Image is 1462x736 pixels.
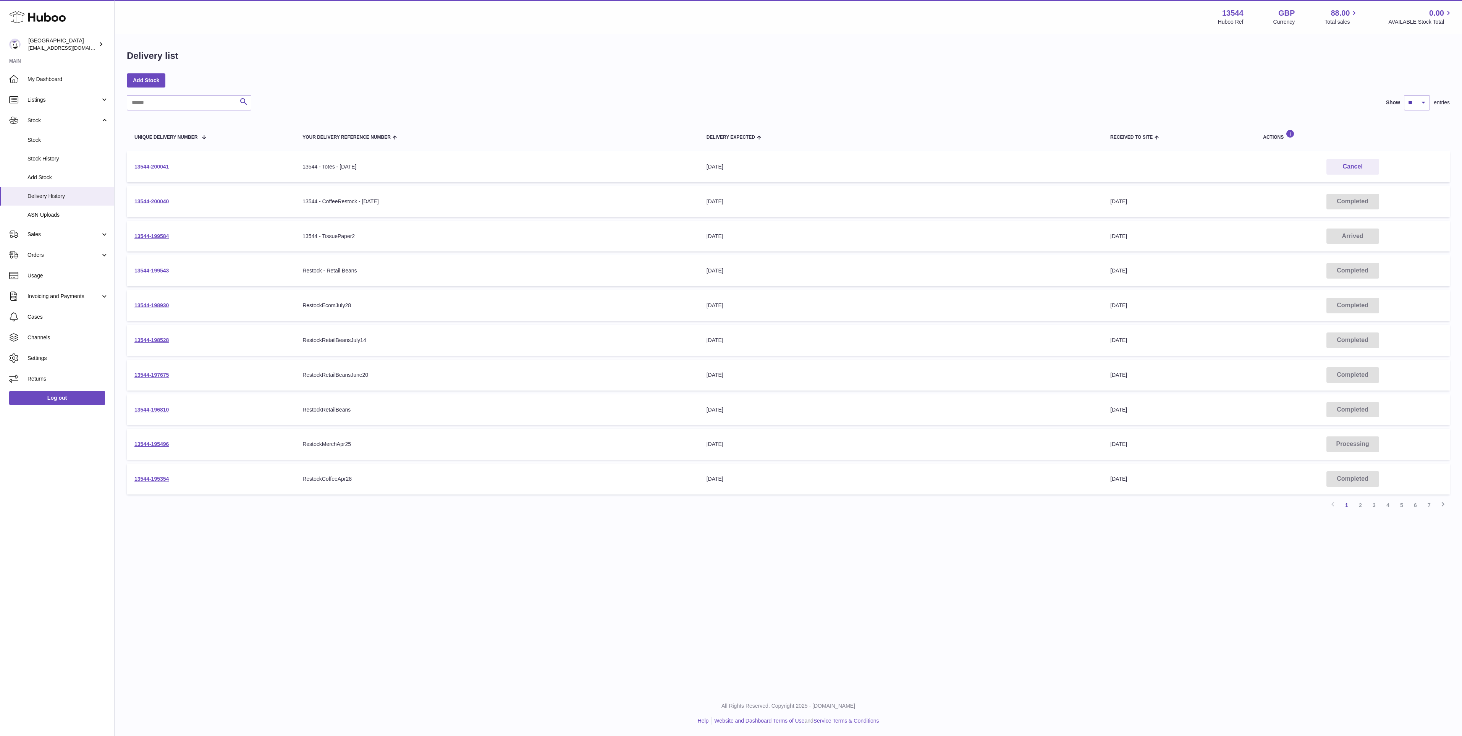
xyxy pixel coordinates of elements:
[712,717,879,725] li: and
[707,198,1095,205] div: [DATE]
[1278,8,1295,18] strong: GBP
[813,718,879,724] a: Service Terms & Conditions
[27,136,108,144] span: Stock
[302,135,391,140] span: Your Delivery Reference Number
[134,233,169,239] a: 13544-199584
[27,211,108,219] span: ASN Uploads
[1110,198,1127,204] span: [DATE]
[1381,498,1395,512] a: 4
[134,441,169,447] a: 13544-195496
[302,267,691,274] div: Restock - Retail Beans
[1388,8,1453,26] a: 0.00 AVAILABLE Stock Total
[9,391,105,405] a: Log out
[302,406,691,413] div: RestockRetailBeans
[302,337,691,344] div: RestockRetailBeansJuly14
[1367,498,1381,512] a: 3
[707,163,1095,170] div: [DATE]
[302,233,691,240] div: 13544 - TissuePaper2
[28,37,97,52] div: [GEOGRAPHIC_DATA]
[1263,130,1442,140] div: Actions
[707,233,1095,240] div: [DATE]
[28,45,112,51] span: [EMAIL_ADDRESS][DOMAIN_NAME]
[1218,18,1244,26] div: Huboo Ref
[1434,99,1450,106] span: entries
[707,371,1095,379] div: [DATE]
[1325,18,1358,26] span: Total sales
[1110,372,1127,378] span: [DATE]
[27,231,100,238] span: Sales
[27,251,100,259] span: Orders
[302,475,691,483] div: RestockCoffeeApr28
[27,313,108,321] span: Cases
[1110,407,1127,413] span: [DATE]
[134,198,169,204] a: 13544-200040
[1110,135,1153,140] span: Received to Site
[27,355,108,362] span: Settings
[1422,498,1436,512] a: 7
[134,476,169,482] a: 13544-195354
[27,96,100,104] span: Listings
[134,164,169,170] a: 13544-200041
[1429,8,1444,18] span: 0.00
[707,441,1095,448] div: [DATE]
[9,39,21,50] img: mariana@blankstreet.com
[27,293,100,300] span: Invoicing and Payments
[134,135,197,140] span: Unique Delivery Number
[302,163,691,170] div: 13544 - Totes - [DATE]
[302,371,691,379] div: RestockRetailBeansJune20
[707,135,755,140] span: Delivery Expected
[1273,18,1295,26] div: Currency
[1388,18,1453,26] span: AVAILABLE Stock Total
[1110,233,1127,239] span: [DATE]
[1354,498,1367,512] a: 2
[1409,498,1422,512] a: 6
[1386,99,1400,106] label: Show
[1110,302,1127,308] span: [DATE]
[1325,8,1358,26] a: 88.00 Total sales
[27,334,108,341] span: Channels
[302,198,691,205] div: 13544 - CoffeeRestock - [DATE]
[134,372,169,378] a: 13544-197675
[27,155,108,162] span: Stock History
[127,50,178,62] h1: Delivery list
[134,302,169,308] a: 13544-198930
[707,267,1095,274] div: [DATE]
[698,718,709,724] a: Help
[1340,498,1354,512] a: 1
[27,76,108,83] span: My Dashboard
[27,272,108,279] span: Usage
[1331,8,1350,18] span: 88.00
[27,375,108,383] span: Returns
[121,702,1456,710] p: All Rights Reserved. Copyright 2025 - [DOMAIN_NAME]
[302,441,691,448] div: RestockMerchApr25
[27,174,108,181] span: Add Stock
[1110,441,1127,447] span: [DATE]
[134,267,169,274] a: 13544-199543
[134,407,169,413] a: 13544-196810
[707,337,1095,344] div: [DATE]
[1395,498,1409,512] a: 5
[302,302,691,309] div: RestockEcomJuly28
[127,73,165,87] a: Add Stock
[714,718,804,724] a: Website and Dashboard Terms of Use
[707,406,1095,413] div: [DATE]
[707,302,1095,309] div: [DATE]
[707,475,1095,483] div: [DATE]
[27,193,108,200] span: Delivery History
[134,337,169,343] a: 13544-198528
[1222,8,1244,18] strong: 13544
[27,117,100,124] span: Stock
[1110,337,1127,343] span: [DATE]
[1110,476,1127,482] span: [DATE]
[1326,159,1379,175] button: Cancel
[1110,267,1127,274] span: [DATE]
